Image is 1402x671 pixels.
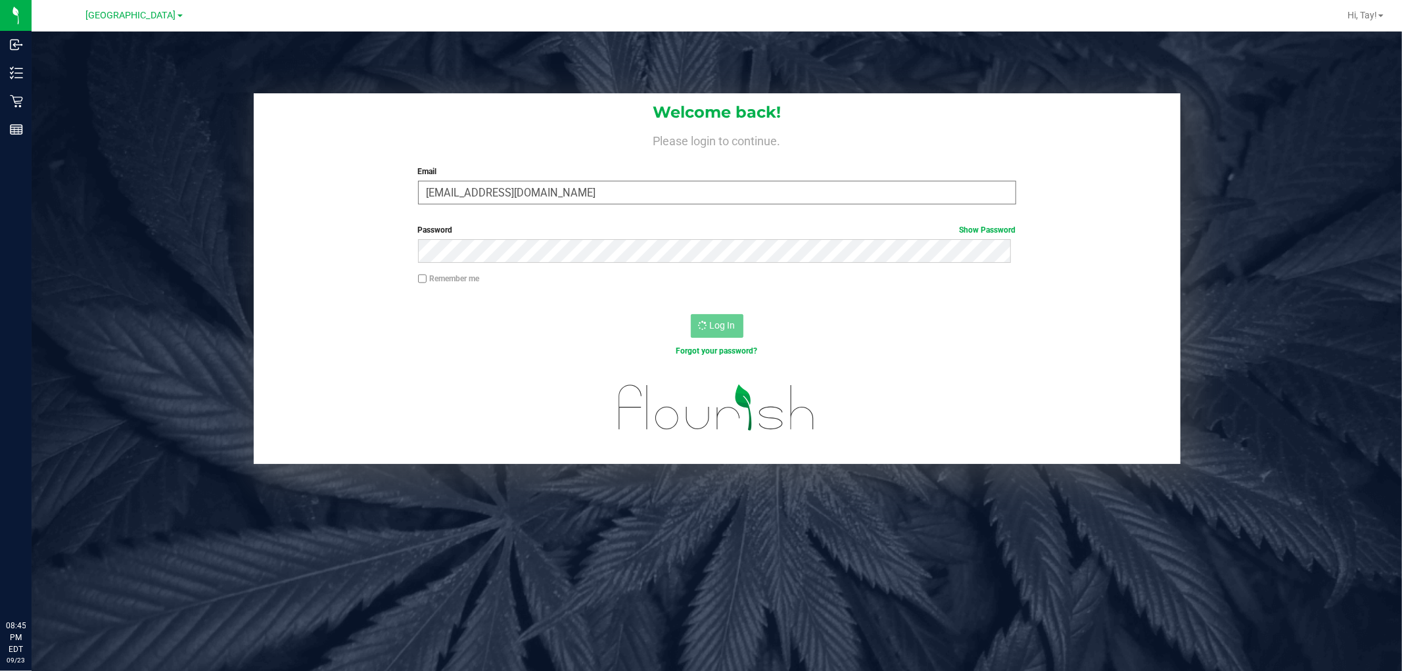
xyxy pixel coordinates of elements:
[6,655,26,665] p: 09/23
[960,225,1016,235] a: Show Password
[86,10,176,21] span: [GEOGRAPHIC_DATA]
[418,273,480,285] label: Remember me
[10,123,23,136] inline-svg: Reports
[254,104,1180,121] h1: Welcome back!
[10,66,23,80] inline-svg: Inventory
[691,314,743,338] button: Log In
[418,166,1016,177] label: Email
[10,38,23,51] inline-svg: Inbound
[710,320,736,331] span: Log In
[254,131,1180,147] h4: Please login to continue.
[676,346,758,356] a: Forgot your password?
[601,371,833,445] img: flourish_logo.svg
[6,620,26,655] p: 08:45 PM EDT
[10,95,23,108] inline-svg: Retail
[418,225,453,235] span: Password
[418,274,427,283] input: Remember me
[1347,10,1377,20] span: Hi, Tay!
